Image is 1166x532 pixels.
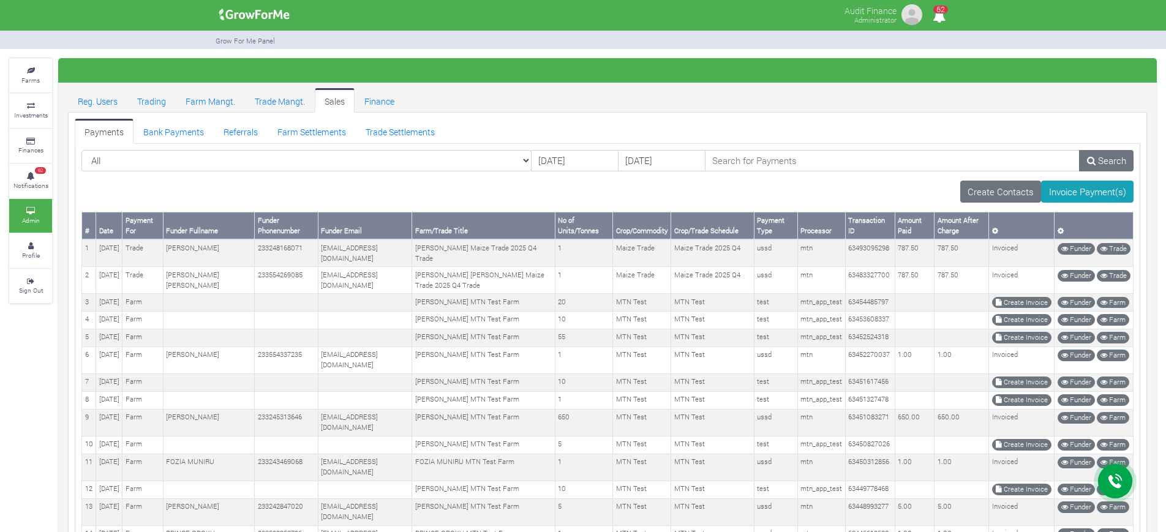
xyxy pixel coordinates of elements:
td: MTN Test [613,329,671,347]
td: MTN Test [613,294,671,312]
td: 55 [555,329,613,347]
td: mtn_app_test [797,481,845,498]
td: 650.00 [895,409,934,436]
td: FOZIA MUNIRU MTN Test Farm [412,454,555,481]
td: ussd [754,454,797,481]
td: mtn_app_test [797,373,845,391]
td: Invoiced [989,347,1055,373]
td: Maize Trade 2025 Q4 [671,239,754,266]
td: MTN Test [671,481,754,498]
td: 63451083271 [845,409,895,436]
a: Farm [1097,412,1129,424]
td: ussd [754,347,797,373]
td: MTN Test [613,311,671,329]
td: [DATE] [96,311,122,329]
td: MTN Test [613,454,671,481]
a: Finance [355,88,404,113]
td: [PERSON_NAME] Maize Trade 2025 Q4 Trade [412,239,555,266]
td: Trade [122,267,164,294]
a: Create Invoice [992,439,1051,451]
td: 63483327700 [845,267,895,294]
td: MTN Test [613,409,671,436]
td: FOZIA MUNIRU [163,454,255,481]
td: 233243469068 [255,454,318,481]
small: Profile [22,251,40,260]
td: test [754,373,797,391]
td: 6 [82,347,96,373]
th: Payment Type [754,212,797,239]
td: MTN Test [671,294,754,312]
td: mtn_app_test [797,391,845,409]
td: mtn [797,239,845,266]
td: 650.00 [935,409,989,436]
td: test [754,481,797,498]
a: Sales [315,88,355,113]
td: Farm [122,347,164,373]
td: MTN Test [671,347,754,373]
td: 2 [82,267,96,294]
a: Funder [1058,270,1095,282]
td: [DATE] [96,436,122,454]
a: Trade Mangt. [245,88,315,113]
td: mtn_app_test [797,329,845,347]
td: mtn [797,347,845,373]
td: [PERSON_NAME] MTN Test Farm [412,329,555,347]
a: Funder [1058,377,1095,388]
td: Maize Trade 2025 Q4 [671,267,754,294]
a: Create Invoice [992,314,1051,326]
td: [DATE] [96,373,122,391]
td: 20 [555,294,613,312]
i: Notifications [927,2,951,30]
td: ussd [754,239,797,266]
td: MTN Test [613,481,671,498]
td: Trade [122,239,164,266]
th: Date [96,212,122,239]
td: Farm [122,329,164,347]
td: MTN Test [671,391,754,409]
td: [PERSON_NAME] MTN Test Farm [412,409,555,436]
input: Search for Payments [705,150,1080,172]
td: 233245313646 [255,409,318,436]
a: Referrals [214,119,268,143]
td: [DATE] [96,391,122,409]
td: 5.00 [935,498,989,525]
td: 1 [82,239,96,266]
td: Maize Trade [613,239,671,266]
small: Notifications [13,181,48,190]
td: 233554269085 [255,267,318,294]
a: Farm [1097,314,1129,326]
td: 787.50 [895,267,934,294]
small: Sign Out [19,286,43,294]
td: 3 [82,294,96,312]
td: 5 [555,498,613,525]
td: 4 [82,311,96,329]
td: Farm [122,373,164,391]
a: Trade Settlements [356,119,445,143]
th: Farm/Trade Title [412,212,555,239]
td: MTN Test [671,329,754,347]
td: Farm [122,294,164,312]
span: 62 [35,167,46,174]
a: Profile [9,234,52,268]
td: ussd [754,498,797,525]
td: 1 [555,454,613,481]
td: Farm [122,454,164,481]
td: [EMAIL_ADDRESS][DOMAIN_NAME] [318,239,412,266]
td: Farm [122,409,164,436]
td: [DATE] [96,454,122,481]
td: Farm [122,391,164,409]
a: Create Invoice [992,484,1051,495]
td: 787.50 [935,267,989,294]
td: [EMAIL_ADDRESS][DOMAIN_NAME] [318,409,412,436]
td: 787.50 [895,239,934,266]
td: [PERSON_NAME] [163,347,255,373]
th: Amount After Charge [935,212,989,239]
td: 13 [82,498,96,525]
th: Crop/Trade Schedule [671,212,754,239]
th: # [82,212,96,239]
td: 650 [555,409,613,436]
a: Funder [1058,332,1095,343]
td: [DATE] [96,498,122,525]
a: Funder [1058,439,1095,451]
td: [EMAIL_ADDRESS][DOMAIN_NAME] [318,454,412,481]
